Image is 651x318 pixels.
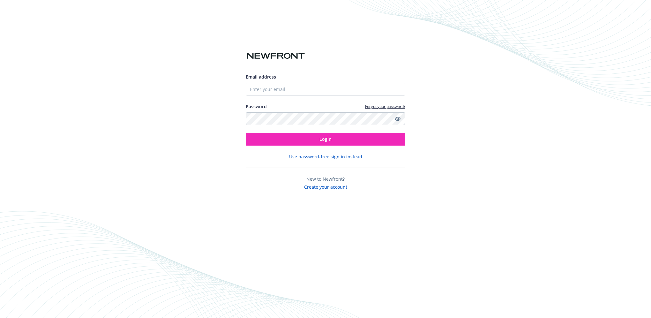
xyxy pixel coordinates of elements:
[289,153,362,160] button: Use password-free sign in instead
[246,74,276,80] span: Email address
[246,133,405,146] button: Login
[394,115,401,123] a: Show password
[246,50,306,62] img: Newfront logo
[365,104,405,109] a: Forgot your password?
[246,83,405,95] input: Enter your email
[319,136,332,142] span: Login
[304,182,347,190] button: Create your account
[246,103,267,110] label: Password
[246,112,405,125] input: Enter your password
[306,176,345,182] span: New to Newfront?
